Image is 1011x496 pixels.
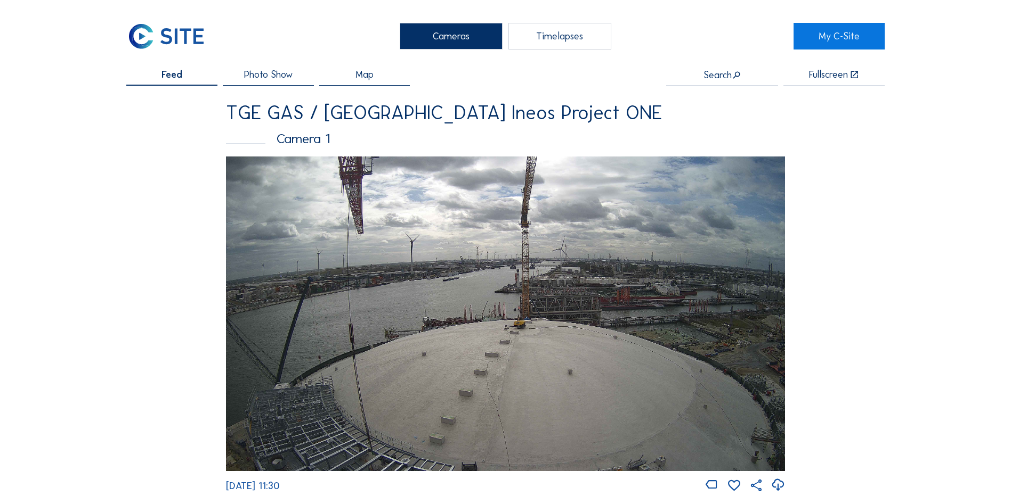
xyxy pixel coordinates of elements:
span: Map [355,70,374,79]
span: Photo Show [244,70,293,79]
div: Camera 1 [226,132,785,145]
a: C-SITE Logo [126,23,217,49]
a: My C-Site [794,23,885,49]
div: TGE GAS / [GEOGRAPHIC_DATA] Ineos Project ONE [226,103,785,122]
div: Timelapses [508,23,611,49]
div: Cameras [400,23,503,49]
span: [DATE] 11:30 [226,480,280,492]
span: Feed [161,70,182,79]
img: Image [226,156,785,470]
div: Fullscreen [809,70,848,80]
img: C-SITE Logo [126,23,206,49]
